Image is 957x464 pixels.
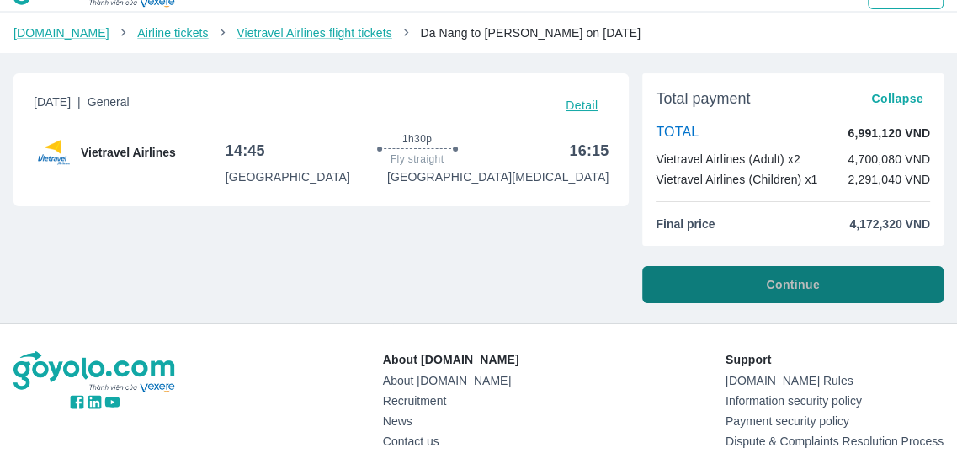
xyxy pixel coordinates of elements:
[383,353,519,366] font: About [DOMAIN_NAME]
[726,435,944,448] a: Dispute & Complaints Resolution Process
[656,90,750,107] font: Total payment
[726,374,944,387] a: [DOMAIN_NAME] Rules
[848,152,930,166] font: 4,700,080 VND
[848,173,930,186] font: 2,291,040 VND
[13,26,109,40] a: [DOMAIN_NAME]
[766,278,819,291] font: Continue
[656,125,699,139] font: TOTAL
[656,217,715,231] font: Final price
[566,99,598,112] font: Detail
[383,394,519,408] a: Recruitment
[726,374,853,387] font: [DOMAIN_NAME] Rules
[656,152,800,166] font: Vietravel Airlines (Adult) x2
[226,142,265,159] font: 14:45
[726,414,849,428] font: Payment security policy
[226,170,350,184] font: [GEOGRAPHIC_DATA]
[656,173,817,186] font: Vietravel Airlines (Children) x1
[849,217,930,231] font: 4,172,320 VND
[383,394,446,408] font: Recruitment
[387,170,512,184] font: [GEOGRAPHIC_DATA]
[81,146,176,159] font: Vietravel Airlines
[383,435,439,448] font: Contact us
[383,374,519,387] a: About [DOMAIN_NAME]
[726,394,862,408] font: Information security policy
[726,353,772,366] font: Support
[402,133,432,145] font: 1h30p
[642,266,944,303] button: Continue
[237,26,392,40] a: Vietravel Airlines flight tickets
[726,394,944,408] a: Information security policy
[137,26,208,40] a: Airline tickets
[383,414,519,428] a: News
[848,126,930,140] font: 6,991,120 VND
[88,95,130,109] font: General
[34,95,71,109] font: [DATE]
[420,26,641,40] font: Da Nang to [PERSON_NAME] on [DATE]
[569,142,609,159] font: 16:15
[864,87,930,110] button: Collapse
[871,92,923,105] font: Collapse
[391,153,444,165] font: Fly straight
[383,374,512,387] font: About [DOMAIN_NAME]
[13,351,177,393] img: logo
[726,414,944,428] a: Payment security policy
[383,435,519,448] a: Contact us
[13,24,944,41] nav: breadcrumb
[383,414,412,428] font: News
[77,95,81,109] font: |
[512,170,609,184] font: [MEDICAL_DATA]
[555,93,609,117] button: Detail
